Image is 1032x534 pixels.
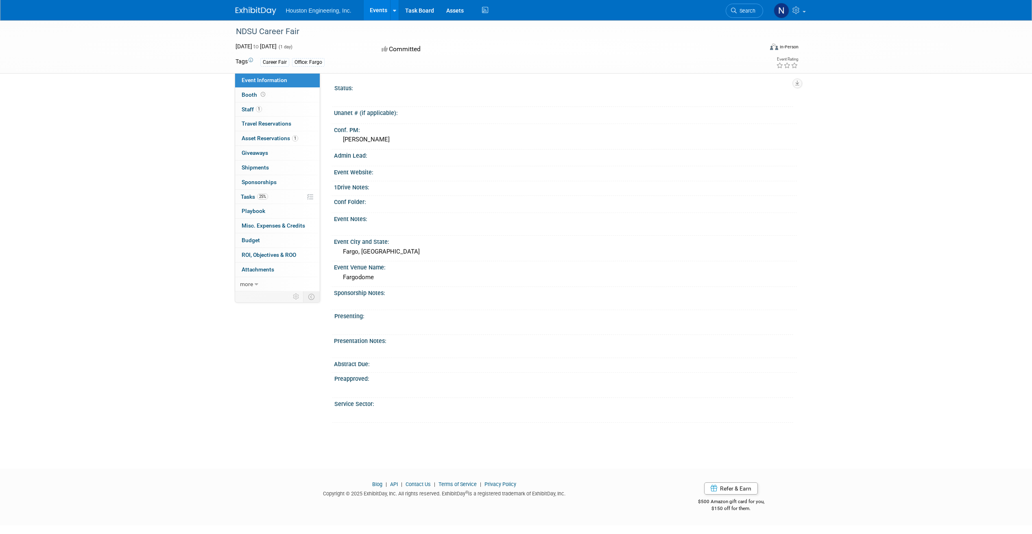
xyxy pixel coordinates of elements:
div: Fargodome [340,271,791,284]
div: In-Person [779,44,799,50]
img: ExhibitDay [236,7,276,15]
span: | [478,481,483,487]
a: Booth [235,88,320,102]
div: Admin Lead: [334,150,797,160]
td: Tags [236,57,253,67]
a: Attachments [235,263,320,277]
div: Conf Folder: [334,196,797,206]
a: Budget [235,233,320,247]
a: ROI, Objectives & ROO [235,248,320,262]
span: | [432,481,437,487]
div: Career Fair [260,58,289,67]
td: Personalize Event Tab Strip [289,291,303,302]
a: Misc. Expenses & Credits [235,219,320,233]
span: to [252,43,260,50]
div: Event Notes: [334,213,797,223]
a: Shipments [235,161,320,175]
span: Staff [242,106,262,113]
span: Asset Reservations [242,135,298,141]
a: Staff1 [235,102,320,117]
a: Terms of Service [439,481,477,487]
div: Abstract Due: [334,358,797,368]
div: Committed [379,42,559,56]
a: more [235,277,320,291]
span: Booth not reserved yet [259,91,267,98]
div: Presenting: [334,310,793,320]
a: Playbook [235,204,320,218]
td: Toggle Event Tabs [303,291,320,302]
a: Tasks25% [235,190,320,204]
span: Travel Reservations [242,120,291,127]
a: Privacy Policy [484,481,516,487]
div: Presentation Notes: [334,335,797,345]
span: | [384,481,389,487]
span: 1 [292,135,298,141]
div: 1Drive Notes: [334,181,797,191]
a: Travel Reservations [235,117,320,131]
span: | [399,481,404,487]
div: [PERSON_NAME] [340,133,791,146]
div: Unanet # (if applicable): [334,107,797,117]
div: Fargo, [GEOGRAPHIC_DATA] [340,245,791,258]
a: Asset Reservations1 [235,131,320,145]
div: Office: Fargo [292,58,325,67]
div: $150 off for them. [665,505,797,512]
div: Event Rating [776,57,798,61]
span: [DATE] [DATE] [236,43,277,50]
a: Event Information [235,73,320,87]
img: Format-Inperson.png [770,43,778,50]
a: Refer & Earn [704,482,758,495]
span: Houston Engineering, Inc. [286,7,351,14]
span: ROI, Objectives & ROO [242,252,296,258]
span: Budget [242,237,260,243]
div: Conf. PM: [334,124,797,134]
div: Preapproved: [334,373,793,383]
span: Search [737,8,755,14]
a: Giveaways [235,146,320,160]
div: Status: [334,82,793,92]
div: Event Format [715,42,799,54]
span: Booth [242,91,267,98]
span: Misc. Expenses & Credits [242,222,305,229]
div: Event Venue Name: [334,261,797,271]
div: Service Sector: [334,398,793,408]
span: Attachments [242,266,274,273]
span: 25% [257,193,268,200]
span: Shipments [242,164,269,171]
div: Event City and State: [334,236,797,246]
div: Copyright © 2025 ExhibitDay, Inc. All rights reserved. ExhibitDay is a registered trademark of Ex... [236,488,654,497]
span: more [240,281,253,287]
div: $500 Amazon gift card for you, [665,493,797,512]
img: Naomi Disrud [774,3,789,18]
span: Tasks [241,193,268,200]
div: Event Website: [334,166,797,176]
span: Sponsorships [242,179,277,185]
span: 1 [256,106,262,112]
span: (1 day) [278,44,292,50]
div: NDSU Career Fair [233,24,751,39]
a: API [390,481,398,487]
div: Sponsorship Notes: [334,287,797,297]
a: Blog [372,481,382,487]
span: Event Information [242,77,287,83]
sup: ® [465,490,468,495]
a: Search [726,4,763,18]
a: Sponsorships [235,175,320,189]
span: Playbook [242,208,265,214]
a: Contact Us [406,481,431,487]
span: Giveaways [242,150,268,156]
